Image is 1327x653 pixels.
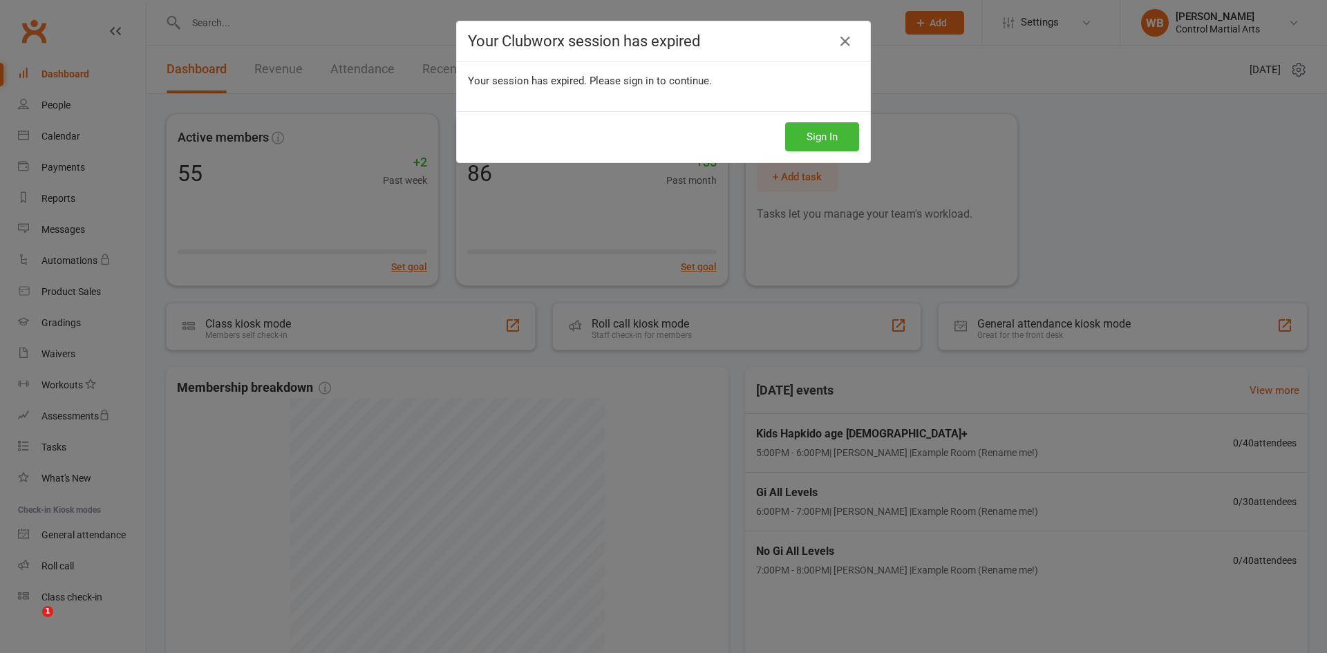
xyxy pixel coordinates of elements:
[785,122,859,151] button: Sign In
[14,606,47,639] iframe: Intercom live chat
[468,32,859,50] h4: Your Clubworx session has expired
[42,606,53,617] span: 1
[468,75,712,87] span: Your session has expired. Please sign in to continue.
[834,30,856,53] a: Close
